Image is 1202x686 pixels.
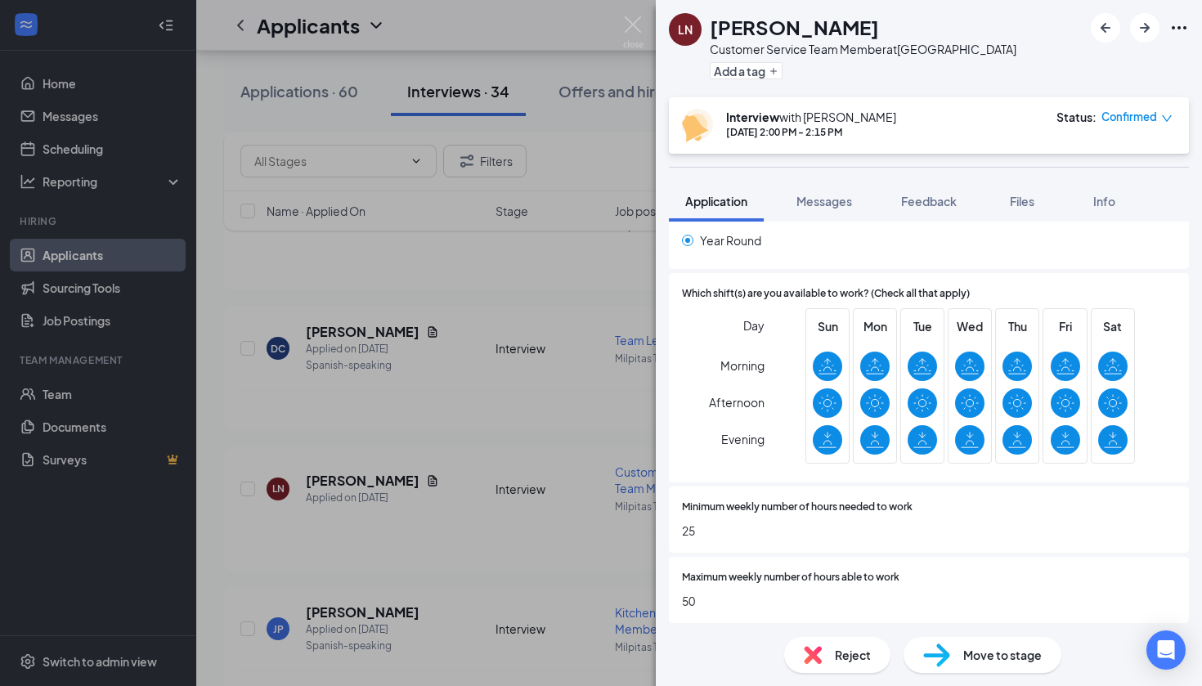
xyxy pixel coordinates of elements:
span: 25 [682,522,1176,540]
div: Customer Service Team Member at [GEOGRAPHIC_DATA] [710,41,1016,57]
span: Maximum weekly number of hours able to work [682,570,899,585]
span: Year Round [700,231,761,249]
div: Status : [1056,109,1097,125]
span: down [1161,113,1173,124]
button: ArrowRight [1130,13,1159,43]
span: Reject [835,646,871,664]
div: [DATE] 2:00 PM - 2:15 PM [726,125,896,139]
span: Mon [860,317,890,335]
span: Files [1010,194,1034,208]
button: PlusAdd a tag [710,62,783,79]
span: Morning [720,351,765,380]
span: Feedback [901,194,957,208]
span: Move to stage [963,646,1042,664]
span: Thu [1002,317,1032,335]
span: Sun [813,317,842,335]
div: with [PERSON_NAME] [726,109,896,125]
b: Interview [726,110,779,124]
span: Day [743,316,765,334]
span: Sat [1098,317,1128,335]
svg: Ellipses [1169,18,1189,38]
span: Wed [955,317,984,335]
div: LN [678,21,693,38]
svg: ArrowRight [1135,18,1155,38]
span: Minimum weekly number of hours needed to work [682,500,913,515]
span: Which shift(s) are you available to work? (Check all that apply) [682,286,970,302]
span: Info [1093,194,1115,208]
svg: ArrowLeftNew [1096,18,1115,38]
span: Messages [796,194,852,208]
h1: [PERSON_NAME] [710,13,879,41]
svg: Plus [769,66,778,76]
span: Afternoon [709,388,765,417]
span: Evening [721,424,765,454]
span: Application [685,194,747,208]
span: Confirmed [1101,109,1157,125]
span: 50 [682,592,1176,610]
button: ArrowLeftNew [1091,13,1120,43]
div: Open Intercom Messenger [1146,630,1186,670]
span: Fri [1051,317,1080,335]
span: Tue [908,317,937,335]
